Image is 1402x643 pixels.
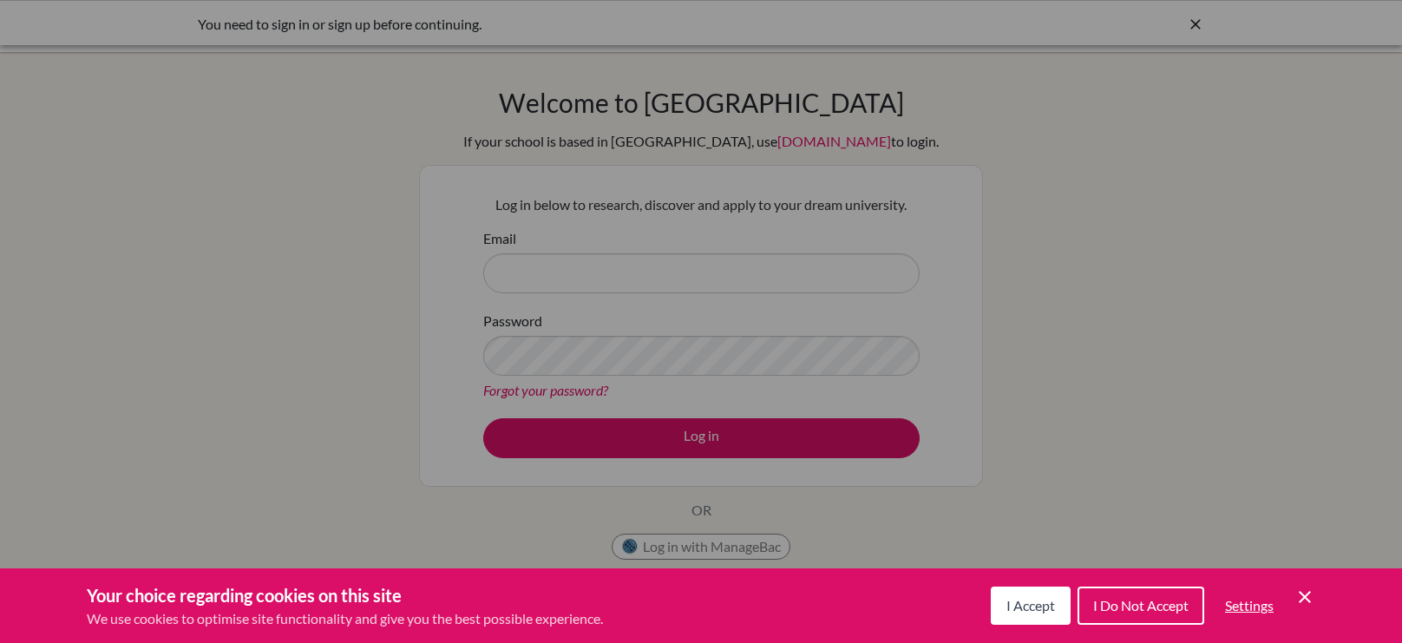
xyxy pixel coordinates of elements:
[1006,597,1055,613] span: I Accept
[87,582,603,608] h3: Your choice regarding cookies on this site
[1093,597,1189,613] span: I Do Not Accept
[1078,587,1204,625] button: I Do Not Accept
[87,608,603,629] p: We use cookies to optimise site functionality and give you the best possible experience.
[1294,587,1315,607] button: Save and close
[1225,597,1274,613] span: Settings
[991,587,1071,625] button: I Accept
[1211,588,1287,623] button: Settings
